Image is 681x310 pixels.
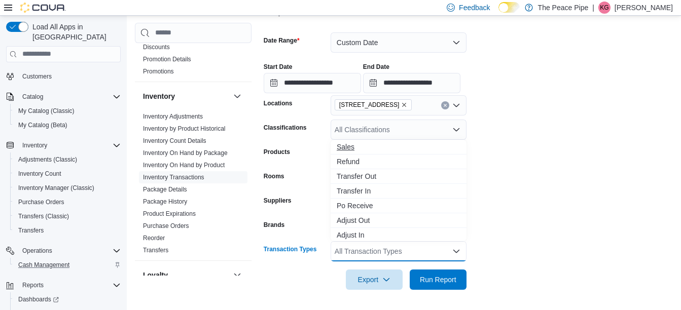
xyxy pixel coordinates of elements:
[135,110,252,260] div: Inventory
[10,167,125,181] button: Inventory Count
[337,201,460,211] span: Po Receive
[143,44,170,51] a: Discounts
[14,119,71,131] a: My Catalog (Beta)
[143,198,187,206] span: Package History
[441,101,449,109] button: Clear input
[14,182,121,194] span: Inventory Manager (Classic)
[22,93,43,101] span: Catalog
[14,293,121,305] span: Dashboards
[143,270,168,280] h3: Loyalty
[459,3,490,13] span: Feedback
[143,125,226,132] a: Inventory by Product Historical
[264,148,290,156] label: Products
[14,210,73,222] a: Transfers (Classic)
[264,124,307,132] label: Classifications
[352,269,397,290] span: Export
[18,184,94,192] span: Inventory Manager (Classic)
[10,209,125,223] button: Transfers (Classic)
[10,195,125,209] button: Purchase Orders
[14,153,81,166] a: Adjustments (Classic)
[337,215,460,225] span: Adjust Out
[22,281,44,289] span: Reports
[331,140,467,154] button: Sales
[346,269,403,290] button: Export
[18,295,59,303] span: Dashboards
[10,223,125,238] button: Transfers
[143,222,189,229] a: Purchase Orders
[337,230,460,240] span: Adjust In
[592,2,594,14] p: |
[20,3,66,13] img: Cova
[331,213,467,228] button: Adjust Out
[143,149,228,157] span: Inventory On Hand by Package
[452,101,460,109] button: Open list of options
[143,55,191,63] span: Promotion Details
[337,142,460,152] span: Sales
[331,154,467,169] button: Refund
[337,157,460,167] span: Refund
[143,186,187,193] a: Package Details
[264,36,300,45] label: Date Range
[18,279,48,291] button: Reports
[143,222,189,230] span: Purchase Orders
[143,173,204,181] span: Inventory Transactions
[10,118,125,132] button: My Catalog (Beta)
[14,224,121,237] span: Transfers
[335,99,412,110] span: 465 Bayly St W
[538,2,589,14] p: The Peace Pipe
[143,270,229,280] button: Loyalty
[143,246,168,254] span: Transfers
[22,72,52,81] span: Customers
[143,56,191,63] a: Promotion Details
[331,32,467,53] button: Custom Date
[18,70,56,83] a: Customers
[18,121,67,129] span: My Catalog (Beta)
[18,279,121,291] span: Reports
[22,247,52,255] span: Operations
[18,170,61,178] span: Inventory Count
[2,138,125,152] button: Inventory
[143,125,226,133] span: Inventory by Product Historical
[143,234,165,242] span: Reorder
[143,210,196,217] a: Product Expirations
[2,69,125,84] button: Customers
[18,245,56,257] button: Operations
[18,212,69,220] span: Transfers (Classic)
[14,293,63,305] a: Dashboards
[143,162,225,169] a: Inventory On Hand by Product
[10,181,125,195] button: Inventory Manager (Classic)
[143,210,196,218] span: Product Expirations
[143,112,203,121] span: Inventory Adjustments
[420,275,456,285] span: Run Report
[10,104,125,118] button: My Catalog (Classic)
[264,73,361,93] input: Press the down key to open a popover containing a calendar.
[143,174,204,181] a: Inventory Transactions
[135,41,252,82] div: Discounts & Promotions
[143,149,228,157] a: Inventory On Hand by Package
[143,247,168,254] a: Transfers
[410,269,467,290] button: Run Report
[337,186,460,196] span: Transfer In
[264,63,293,71] label: Start Date
[14,182,98,194] a: Inventory Manager (Classic)
[401,102,407,108] button: Remove 465 Bayly St W from selection in this group
[143,185,187,193] span: Package Details
[2,278,125,292] button: Reports
[143,113,203,120] a: Inventory Adjustments
[331,199,467,213] button: Po Receive
[231,269,243,281] button: Loyalty
[264,99,293,107] label: Locations
[18,226,44,235] span: Transfers
[18,198,64,206] span: Purchase Orders
[600,2,608,14] span: KG
[18,70,121,83] span: Customers
[14,196,68,208] a: Purchase Orders
[2,90,125,104] button: Catalog
[18,91,47,103] button: Catalog
[143,137,206,144] a: Inventory Count Details
[10,292,125,306] a: Dashboards
[143,161,225,169] span: Inventory On Hand by Product
[331,184,467,199] button: Transfer In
